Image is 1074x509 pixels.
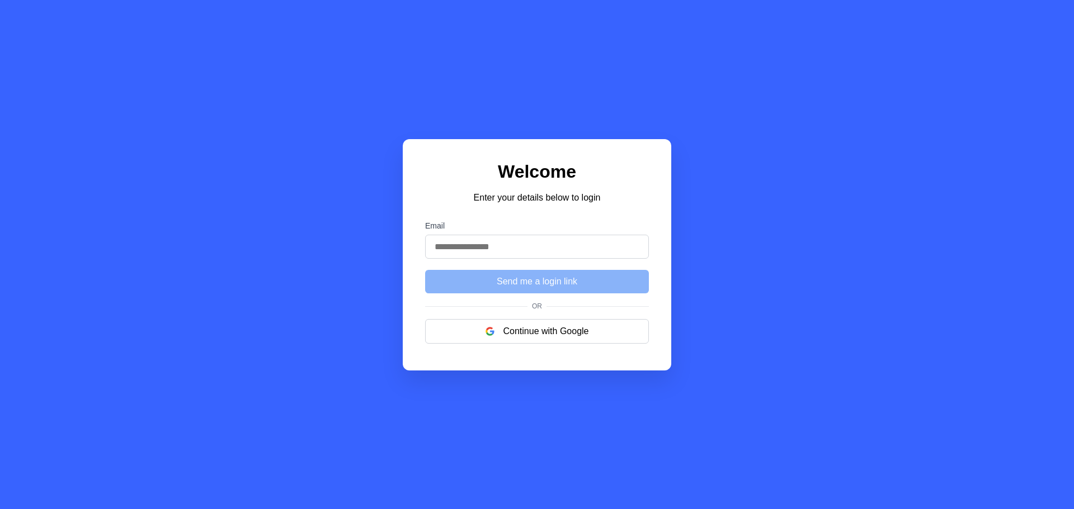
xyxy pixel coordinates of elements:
[486,327,494,336] img: google logo
[425,221,649,230] label: Email
[425,270,649,293] button: Send me a login link
[425,319,649,344] button: Continue with Google
[425,191,649,204] p: Enter your details below to login
[425,161,649,182] h1: Welcome
[527,302,547,310] span: Or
